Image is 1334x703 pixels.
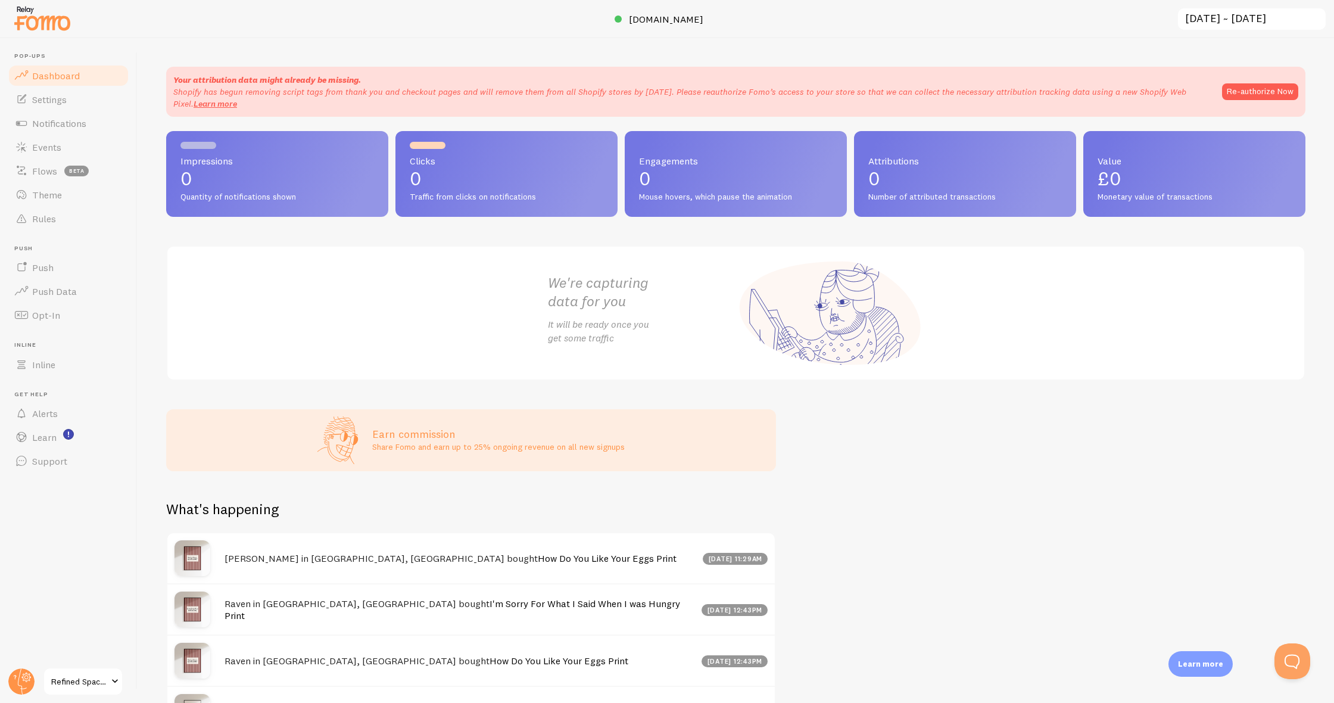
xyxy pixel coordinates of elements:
span: Opt-In [32,309,60,321]
h2: What's happening [166,500,279,518]
a: Inline [7,353,130,377]
p: 0 [410,169,603,188]
span: Inline [14,341,130,349]
span: Push [32,262,54,273]
p: It will be ready once you get some traffic [548,318,736,345]
p: Shopify has begun removing script tags from thank you and checkout pages and will remove them fro... [173,86,1210,110]
span: Traffic from clicks on notifications [410,192,603,203]
span: £0 [1098,167,1121,190]
svg: <p>Watch New Feature Tutorials!</p> [63,429,74,440]
a: Push Data [7,279,130,303]
span: Learn [32,431,57,443]
h4: [PERSON_NAME] in [GEOGRAPHIC_DATA], [GEOGRAPHIC_DATA] bought [225,552,696,565]
p: 0 [180,169,374,188]
a: Support [7,449,130,473]
p: 0 [639,169,833,188]
a: Dashboard [7,64,130,88]
a: Notifications [7,111,130,135]
h4: Raven in [GEOGRAPHIC_DATA], [GEOGRAPHIC_DATA] bought [225,655,694,667]
span: Dashboard [32,70,80,82]
a: Flows beta [7,159,130,183]
a: How Do You Like Your Eggs Print [490,655,628,667]
span: Notifications [32,117,86,129]
img: fomo-relay-logo-orange.svg [13,3,72,33]
span: Engagements [639,156,833,166]
span: Settings [32,94,67,105]
span: Inline [32,359,55,371]
span: Mouse hovers, which pause the animation [639,192,833,203]
a: Settings [7,88,130,111]
div: Learn more [1168,651,1233,677]
span: Alerts [32,408,58,419]
span: Quantity of notifications shown [180,192,374,203]
h4: Raven in [GEOGRAPHIC_DATA], [GEOGRAPHIC_DATA] bought [225,598,694,622]
span: Rules [32,213,56,225]
a: Learn [7,425,130,449]
a: Push [7,256,130,279]
span: Pop-ups [14,52,130,60]
div: [DATE] 11:29am [703,553,768,565]
p: Learn more [1178,658,1223,670]
a: Refined Spaces [43,667,123,696]
button: Re-authorize Now [1222,83,1298,100]
strong: Your attribution data might already be missing. [173,74,361,85]
a: I'm Sorry For What I Said When I was Hungry Print [225,598,680,622]
span: beta [64,166,89,176]
span: Attributions [868,156,1062,166]
span: Push Data [32,285,77,297]
h3: Earn commission [372,427,625,441]
iframe: Help Scout Beacon - Open [1274,643,1310,679]
span: Push [14,245,130,253]
a: Events [7,135,130,159]
span: Support [32,455,67,467]
div: [DATE] 12:43pm [702,655,768,667]
span: Impressions [180,156,374,166]
span: Clicks [410,156,603,166]
p: Share Fomo and earn up to 25% ongoing revenue on all new signups [372,441,625,453]
a: Theme [7,183,130,207]
span: Theme [32,189,62,201]
span: Monetary value of transactions [1098,192,1291,203]
span: Get Help [14,391,130,399]
a: Alerts [7,402,130,425]
p: 0 [868,169,1062,188]
a: Rules [7,207,130,231]
a: How Do You Like Your Eggs Print [538,552,677,564]
span: Number of attributed transactions [868,192,1062,203]
div: [DATE] 12:43pm [702,604,768,616]
span: Value [1098,156,1291,166]
span: Events [32,141,61,153]
span: Refined Spaces [51,674,108,689]
a: Learn more [194,98,237,109]
a: Opt-In [7,303,130,327]
span: Flows [32,165,57,177]
h2: We're capturing data for you [548,273,736,310]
